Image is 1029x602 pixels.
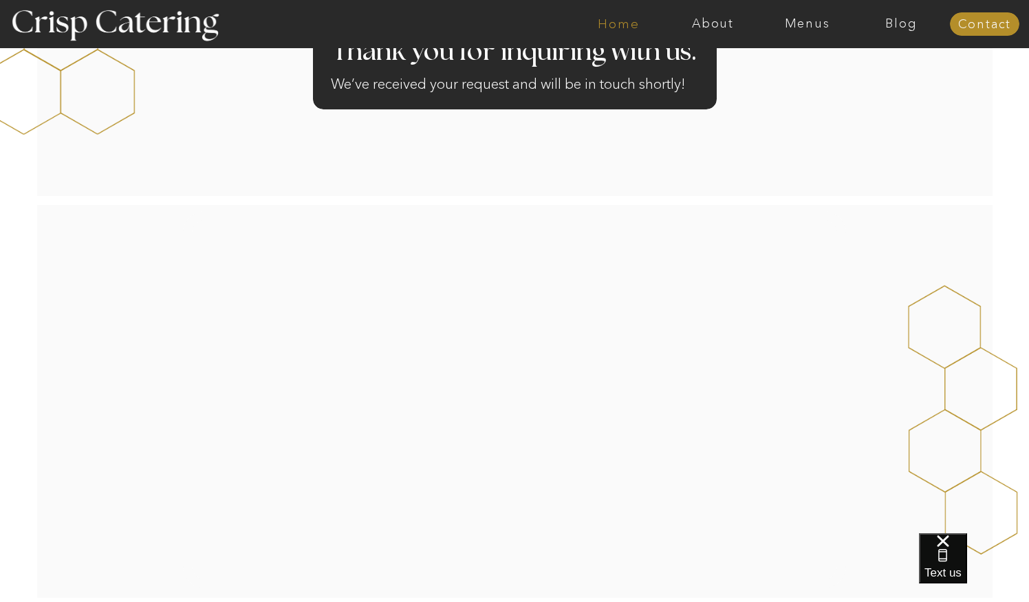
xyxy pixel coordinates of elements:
[331,74,698,100] h2: We’ve received your request and will be in touch shortly!
[950,18,1019,32] a: Contact
[572,17,666,31] a: Home
[854,17,949,31] a: Blog
[919,533,1029,602] iframe: podium webchat widget bubble
[760,17,854,31] a: Menus
[330,39,699,66] h2: Thank you for inquiring with us.
[666,17,760,31] a: About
